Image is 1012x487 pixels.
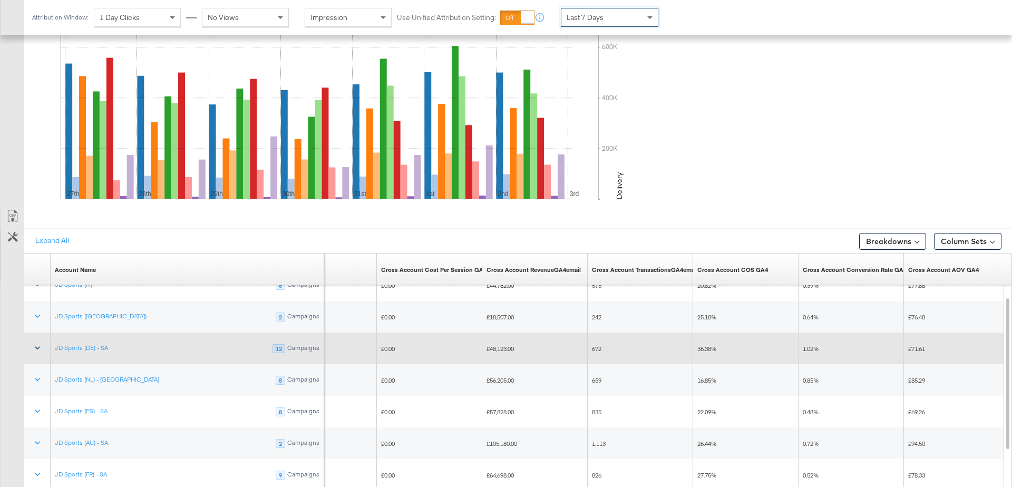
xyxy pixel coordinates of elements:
[486,440,517,447] span: £105,180.00
[486,313,514,321] span: £18,507.00
[908,345,925,353] span: £71.61
[28,231,76,250] button: Expand All
[381,266,486,274] a: Cross Account Cost Per Session GA4
[592,440,606,447] span: 1,113
[276,471,285,480] div: 9
[381,408,395,416] span: £0.00
[276,313,285,322] div: 2
[592,345,601,353] span: 672
[486,376,514,384] span: £56,205.00
[803,313,819,321] span: 0.64%
[486,408,514,416] span: £57,828.00
[486,266,581,274] a: Describe this metric
[803,408,819,416] span: 0.48%
[908,313,925,321] span: £76.48
[381,345,395,353] span: £0.00
[908,440,925,447] span: £94.50
[592,266,698,274] div: Cross Account TransactionsGA4email
[287,471,320,480] div: Campaigns
[803,440,819,447] span: 0.72%
[803,266,907,274] a: Cross Account Conversion rate GA4
[32,14,89,21] div: Attribution Window:
[697,471,716,479] span: 27.75%
[55,266,96,274] div: Account Name
[276,407,285,417] div: 8
[100,13,140,22] span: 1 Day Clicks
[310,13,347,22] span: Impression
[381,440,395,447] span: £0.00
[697,376,716,384] span: 16.85%
[803,266,907,274] div: Cross Account Conversion Rate GA4
[55,344,108,352] a: JD Sports (DE) - SA
[276,376,285,385] div: 8
[287,376,320,385] div: Campaigns
[55,407,108,415] a: JD Sports (ES) - SA
[55,375,159,384] a: JD Sports (NL) - [GEOGRAPHIC_DATA]
[287,407,320,417] div: Campaigns
[697,440,716,447] span: 26.44%
[55,470,107,479] a: JD Sports (FR) - SA
[55,312,147,320] a: JD Sports ([GEOGRAPHIC_DATA])
[208,13,239,22] span: No Views
[567,13,604,22] span: Last 7 Days
[615,172,624,199] text: Delivery
[592,313,601,321] span: 242
[592,376,601,384] span: 659
[287,313,320,322] div: Campaigns
[486,266,581,274] div: Cross Account RevenueGA4email
[697,408,716,416] span: 22.09%
[934,233,1001,250] button: Column Sets
[55,266,96,274] a: Your ad account name
[908,471,925,479] span: £78.33
[697,266,768,274] a: Cross Account COS GA4
[287,344,320,354] div: Campaigns
[803,471,819,479] span: 0.52%
[381,471,395,479] span: £0.00
[697,313,716,321] span: 25.18%
[908,408,925,416] span: £69.26
[273,344,285,354] div: 12
[486,471,514,479] span: £64,698.00
[908,266,979,274] a: Cross Account AOV GA4
[381,313,395,321] span: £0.00
[592,408,601,416] span: 835
[592,471,601,479] span: 826
[908,376,925,384] span: £85.29
[486,345,514,353] span: £48,123.00
[276,439,285,449] div: 2
[803,345,819,353] span: 1.02%
[55,439,108,447] a: JD Sports (AU) - SA
[397,13,496,23] label: Use Unified Attribution Setting:
[592,266,698,274] a: Describe this metric
[287,439,320,449] div: Campaigns
[859,233,926,250] button: Breakdowns
[697,345,716,353] span: 36.38%
[381,376,395,384] span: £0.00
[803,376,819,384] span: 0.85%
